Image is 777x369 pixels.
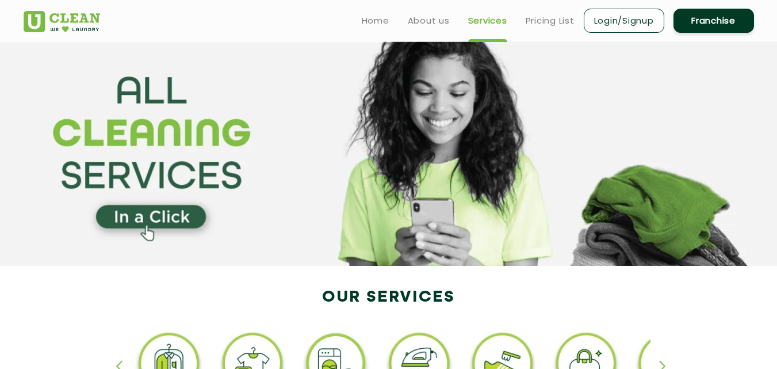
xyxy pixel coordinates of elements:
[408,14,450,28] a: About us
[526,14,575,28] a: Pricing List
[673,9,754,33] a: Franchise
[584,9,664,33] a: Login/Signup
[24,11,100,32] img: UClean Laundry and Dry Cleaning
[362,14,389,28] a: Home
[468,14,507,28] a: Services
